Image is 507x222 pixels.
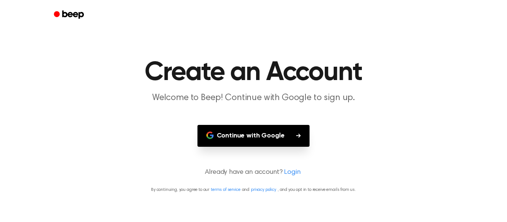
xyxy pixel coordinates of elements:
[211,188,240,192] a: terms of service
[251,188,276,192] a: privacy policy
[284,168,300,178] a: Login
[111,92,396,104] p: Welcome to Beep! Continue with Google to sign up.
[63,59,444,86] h1: Create an Account
[49,8,91,22] a: Beep
[197,125,310,147] button: Continue with Google
[9,186,498,193] p: By continuing, you agree to our and , and you opt in to receive emails from us.
[9,168,498,178] p: Already have an account?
